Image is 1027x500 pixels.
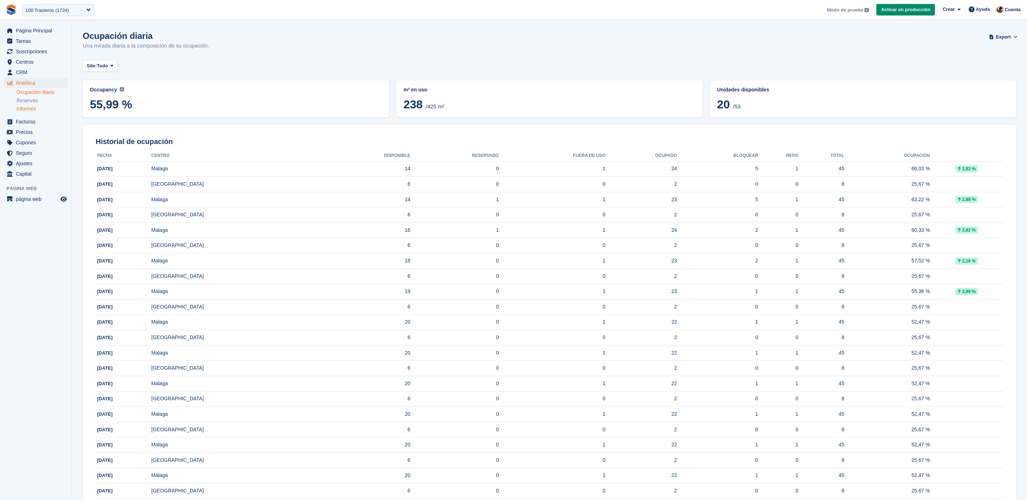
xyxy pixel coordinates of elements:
td: 1 [410,192,499,207]
td: 25,67 % [844,330,930,346]
span: Seguro [16,148,59,158]
div: 2 [606,180,677,188]
td: [GEOGRAPHIC_DATA] [151,207,324,223]
td: 45 [798,161,844,177]
span: CRM [16,67,59,77]
p: Una mirada diaria a la composición de su ocupación. [83,42,209,50]
td: 1 [499,437,606,453]
td: [GEOGRAPHIC_DATA] [151,330,324,346]
td: 45 [798,253,844,269]
td: Malaga [151,161,324,177]
span: Crear [942,6,955,13]
td: 16 [324,223,410,238]
td: 8 [798,391,844,407]
a: Activar en producción [876,4,935,16]
div: 0 [758,180,798,188]
td: 0 [410,407,499,422]
span: [DATE] [97,228,113,233]
td: 1 [499,315,606,330]
span: Export [996,33,1011,41]
td: 45 [798,437,844,453]
td: 25,67 % [844,391,930,407]
div: 1 [677,349,758,357]
td: 18 [324,253,410,269]
div: 1 [758,472,798,479]
span: Facturas [16,117,59,127]
span: Todo [97,62,108,69]
td: 20 [324,437,410,453]
div: 100 Trasteros (1724) [26,7,69,14]
td: 0 [410,315,499,330]
td: 1 [499,223,606,238]
td: 52,47 % [844,376,930,392]
span: 55,99 % [90,98,382,111]
td: 0 [410,468,499,483]
div: 0 [758,242,798,249]
td: 0 [499,269,606,284]
h2: Historial de ocupación [96,138,1003,146]
td: 1 [499,376,606,392]
span: Cupones [16,138,59,148]
td: 0 [499,361,606,376]
span: [DATE] [97,243,113,248]
span: Unidades disponibles [717,87,769,93]
span: página web [16,194,59,204]
td: 8 [798,207,844,223]
div: 0 [677,426,758,433]
div: 0 [677,364,758,372]
td: 1 [499,468,606,483]
span: Precios [16,127,59,137]
td: 1 [499,192,606,207]
div: 5 [677,165,758,172]
div: 1 [758,257,798,265]
td: Malaga [151,223,324,238]
div: 0 [758,303,798,311]
td: Malaga [151,253,324,269]
a: menu [4,127,68,137]
span: Cuenta [1005,6,1021,13]
td: [GEOGRAPHIC_DATA] [151,269,324,284]
div: 1 [677,318,758,326]
td: 6 [324,177,410,192]
td: [GEOGRAPHIC_DATA] [151,238,324,253]
td: 8 [798,422,844,437]
td: 6 [324,207,410,223]
td: 1 [499,253,606,269]
td: 0 [499,177,606,192]
div: 0 [758,211,798,219]
td: 0 [499,207,606,223]
td: 20 [324,315,410,330]
td: 6 [324,422,410,437]
td: 8 [798,177,844,192]
td: Malaga [151,192,324,207]
td: 55,36 % [844,284,930,299]
div: 0 [677,180,758,188]
div: 2 [677,257,758,265]
td: [GEOGRAPHIC_DATA] [151,391,324,407]
td: 25,67 % [844,361,930,376]
a: menu [4,158,68,168]
td: 6 [324,269,410,284]
td: 8 [798,483,844,499]
div: 2,88 % [955,196,978,203]
td: 0 [410,284,499,299]
td: 8 [798,361,844,376]
div: 0 [758,487,798,495]
a: menu [4,169,68,179]
span: [DATE] [97,396,113,401]
div: 1 [758,196,798,203]
td: 20 [324,345,410,361]
td: 0 [410,391,499,407]
td: 0 [410,330,499,346]
td: 0 [410,361,499,376]
td: 0 [410,483,499,499]
div: 2,82 % [955,165,978,172]
button: Site: Todo [83,60,118,72]
img: Patrick Blanc [996,6,1004,13]
span: [DATE] [97,442,113,447]
span: Site: [87,62,97,69]
td: 1 [499,284,606,299]
span: Modo de prueba [827,6,863,14]
a: Reservas [17,97,68,104]
div: 1 [677,472,758,479]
